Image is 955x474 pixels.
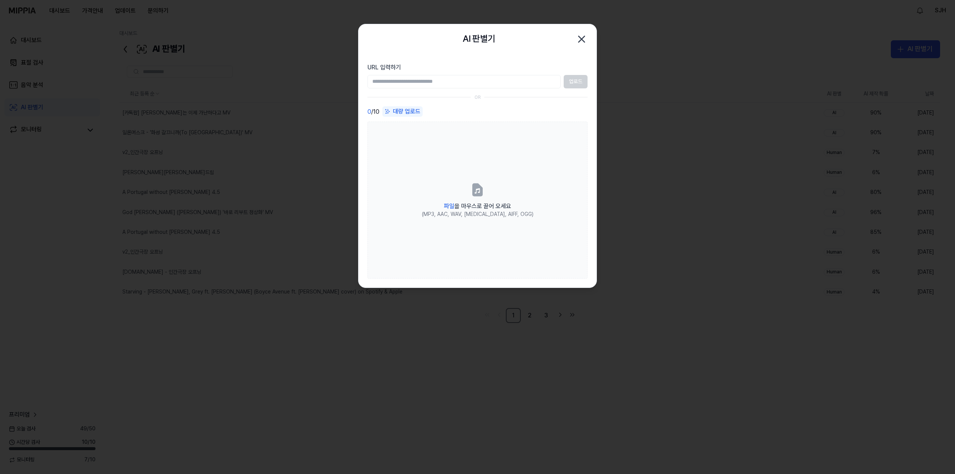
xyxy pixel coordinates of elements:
[444,203,511,210] span: 을 마우스로 끌어 오세요
[367,107,371,116] span: 0
[422,211,533,218] div: (MP3, AAC, WAV, [MEDICAL_DATA], AIFF, OGG)
[382,106,423,117] button: 대량 업로드
[444,203,454,210] span: 파일
[367,106,379,117] div: / 10
[367,63,588,72] label: URL 입력하기
[463,32,495,46] h2: AI 판별기
[475,94,481,101] div: OR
